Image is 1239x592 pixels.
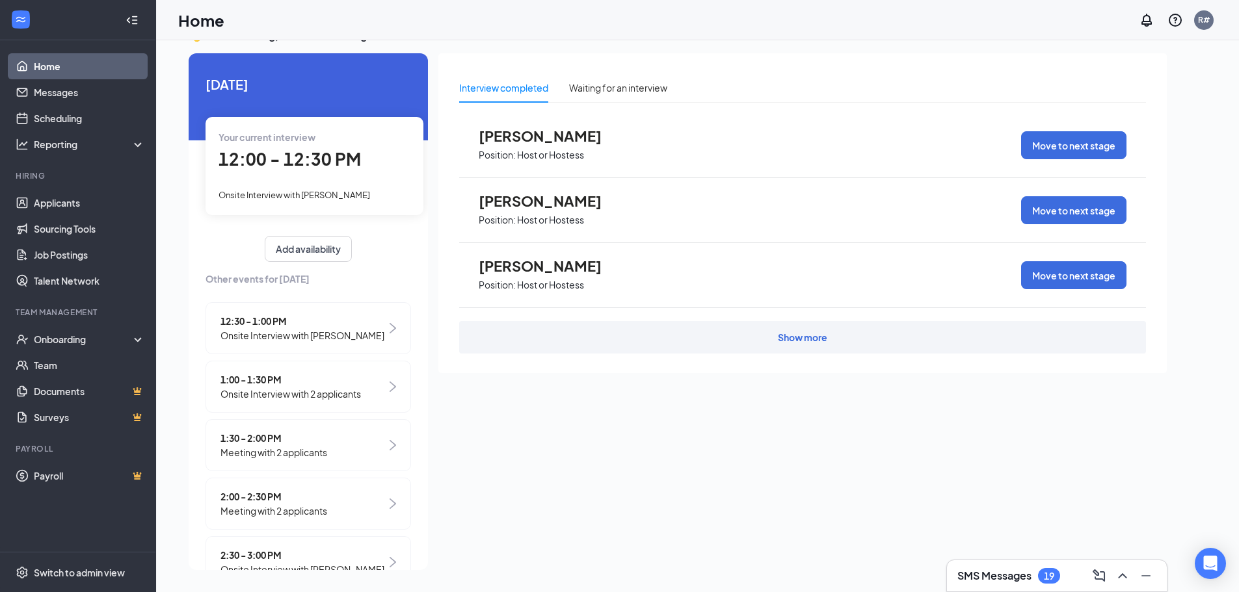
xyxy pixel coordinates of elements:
[220,504,327,518] span: Meeting with 2 applicants
[479,192,622,209] span: [PERSON_NAME]
[1138,568,1154,584] svg: Minimize
[206,74,411,94] span: [DATE]
[16,443,142,454] div: Payroll
[16,333,29,346] svg: UserCheck
[34,333,134,346] div: Onboarding
[479,127,622,144] span: [PERSON_NAME]
[479,149,516,161] p: Position:
[1198,14,1210,25] div: R#
[16,170,142,181] div: Hiring
[34,79,145,105] a: Messages
[1091,568,1107,584] svg: ComposeMessage
[1139,12,1154,28] svg: Notifications
[34,242,145,268] a: Job Postings
[479,257,622,274] span: [PERSON_NAME]
[517,279,584,291] p: Host or Hostess
[16,307,142,318] div: Team Management
[220,431,327,445] span: 1:30 - 2:00 PM
[219,190,370,200] span: Onsite Interview with [PERSON_NAME]
[34,268,145,294] a: Talent Network
[34,566,125,579] div: Switch to admin view
[1021,131,1126,159] button: Move to next stage
[126,14,139,27] svg: Collapse
[569,81,667,95] div: Waiting for an interview
[1112,565,1133,586] button: ChevronUp
[34,378,145,404] a: DocumentsCrown
[517,214,584,226] p: Host or Hostess
[34,105,145,131] a: Scheduling
[219,131,315,143] span: Your current interview
[14,13,27,26] svg: WorkstreamLogo
[34,404,145,430] a: SurveysCrown
[220,562,384,576] span: Onsite Interview with [PERSON_NAME]
[1115,568,1130,584] svg: ChevronUp
[34,463,145,489] a: PayrollCrown
[1195,548,1226,579] div: Open Intercom Messenger
[220,314,384,328] span: 12:30 - 1:00 PM
[16,138,29,151] svg: Analysis
[16,566,29,579] svg: Settings
[1167,12,1183,28] svg: QuestionInfo
[34,216,145,242] a: Sourcing Tools
[34,53,145,79] a: Home
[1021,196,1126,224] button: Move to next stage
[220,328,384,342] span: Onsite Interview with [PERSON_NAME]
[1089,565,1110,586] button: ComposeMessage
[1136,565,1156,586] button: Minimize
[220,548,384,562] span: 2:30 - 3:00 PM
[1044,571,1054,582] div: 19
[220,489,327,504] span: 2:00 - 2:30 PM
[220,387,361,401] span: Onsite Interview with 2 applicants
[778,331,827,344] div: Show more
[1021,261,1126,289] button: Move to next stage
[957,569,1032,583] h3: SMS Messages
[265,236,352,262] button: Add availability
[459,81,548,95] div: Interview completed
[220,445,327,459] span: Meeting with 2 applicants
[34,352,145,378] a: Team
[34,138,146,151] div: Reporting
[517,149,584,161] p: Host or Hostess
[219,148,361,170] span: 12:00 - 12:30 PM
[178,9,224,31] h1: Home
[479,279,516,291] p: Position:
[479,214,516,226] p: Position:
[34,190,145,216] a: Applicants
[206,272,411,286] span: Other events for [DATE]
[220,372,361,387] span: 1:00 - 1:30 PM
